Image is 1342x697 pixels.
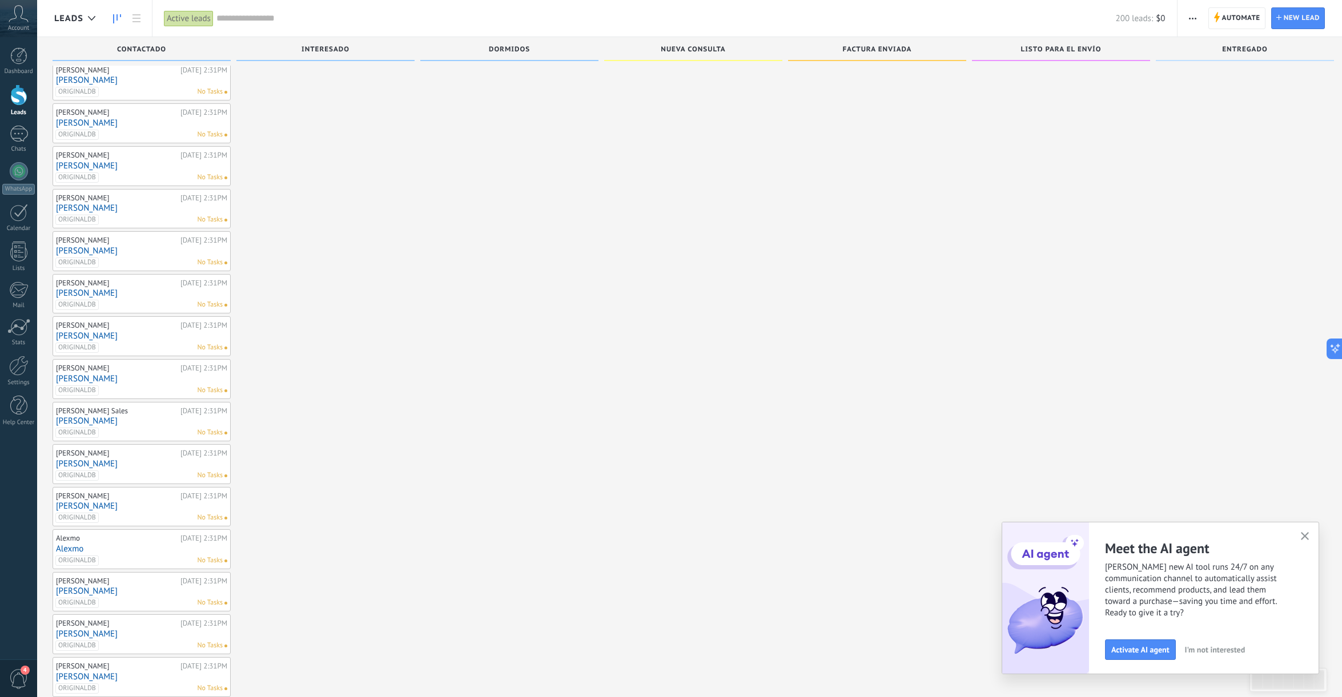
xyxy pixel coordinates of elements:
[197,640,223,651] span: No Tasks
[2,265,35,272] div: Lists
[55,428,99,438] span: ORIGINALDB
[224,389,227,392] span: No todo assigned
[661,46,725,54] span: Nueva consulta
[197,598,223,608] span: No Tasks
[180,151,227,160] div: [DATE] 2:31PM
[1162,46,1328,55] div: Entregado
[55,598,99,608] span: ORIGINALDB
[55,172,99,183] span: ORIGINALDB
[55,300,99,310] span: ORIGINALDB
[1002,522,1089,674] img: ai_agent_activation_popup_EN.png
[180,577,227,586] div: [DATE] 2:31PM
[1180,641,1251,658] button: I'm not interested
[610,46,777,55] div: Nueva consulta
[197,300,223,310] span: No Tasks
[224,687,227,690] span: No todo assigned
[2,379,35,386] div: Settings
[56,246,227,256] a: [PERSON_NAME]
[180,449,227,458] div: [DATE] 2:31PM
[794,46,961,55] div: Factura enviada
[56,331,227,341] a: [PERSON_NAME]
[56,364,178,373] div: [PERSON_NAME]
[55,87,99,97] span: ORIGINALDB
[1184,7,1201,29] button: More
[197,513,223,523] span: No Tasks
[1116,13,1154,24] span: 200 leads:
[2,302,35,309] div: Mail
[55,215,99,225] span: ORIGINALDB
[224,219,227,221] span: No todo assigned
[56,586,227,596] a: [PERSON_NAME]
[55,385,99,396] span: ORIGINALDB
[56,672,227,682] a: [PERSON_NAME]
[56,619,178,628] div: [PERSON_NAME]
[56,544,227,554] a: Alexmo
[180,321,227,330] div: [DATE] 2:31PM
[197,555,223,566] span: No Tasks
[2,68,35,75] div: Dashboard
[197,470,223,481] span: No Tasks
[56,449,178,458] div: [PERSON_NAME]
[242,46,409,55] div: interesado
[180,406,227,416] div: [DATE] 2:31PM
[55,130,99,140] span: ORIGINALDB
[56,108,178,117] div: [PERSON_NAME]
[197,87,223,97] span: No Tasks
[224,644,227,647] span: No todo assigned
[1284,8,1320,29] span: New lead
[56,75,227,85] a: [PERSON_NAME]
[56,236,178,245] div: [PERSON_NAME]
[56,161,227,171] a: [PERSON_NAME]
[21,666,30,675] span: 4
[1185,646,1245,654] span: I'm not interested
[55,343,99,353] span: ORIGINALDB
[107,7,127,30] a: Leads
[1208,7,1265,29] a: Automate
[56,374,227,384] a: [PERSON_NAME]
[1105,562,1319,619] span: [PERSON_NAME] new AI tool runs 24/7 on any communication channel to automatically assist clients,...
[224,559,227,562] span: No todo assigned
[2,419,35,426] div: Help Center
[180,364,227,373] div: [DATE] 2:31PM
[302,46,349,54] span: interesado
[56,406,178,416] div: [PERSON_NAME] Sales
[1105,539,1319,557] h2: Meet the AI agent
[180,236,227,245] div: [DATE] 2:31PM
[180,108,227,117] div: [DATE] 2:31PM
[224,347,227,349] span: No todo assigned
[56,501,227,511] a: [PERSON_NAME]
[224,432,227,434] span: No todo assigned
[197,343,223,353] span: No Tasks
[58,46,225,55] div: Contactado
[55,470,99,481] span: ORIGINALDB
[1222,46,1267,54] span: Entregado
[224,304,227,307] span: No todo assigned
[55,640,99,651] span: ORIGINALDB
[56,416,227,426] a: [PERSON_NAME]
[224,602,227,605] span: No todo assigned
[180,534,227,543] div: [DATE] 2:31PM
[1021,46,1102,54] span: Listo para el envío
[224,517,227,519] span: No todo assigned
[56,491,178,501] div: [PERSON_NAME]
[224,176,227,179] span: No todo assigned
[56,203,227,213] a: [PERSON_NAME]
[2,225,35,232] div: Calendar
[224,474,227,477] span: No todo assigned
[56,151,178,160] div: [PERSON_NAME]
[489,46,530,54] span: dormidos
[56,118,227,128] a: [PERSON_NAME]
[197,428,223,438] span: No Tasks
[2,339,35,347] div: Stats
[2,184,35,195] div: WhatsApp
[197,172,223,183] span: No Tasks
[8,25,29,32] span: Account
[180,279,227,288] div: [DATE] 2:31PM
[843,46,912,54] span: Factura enviada
[1222,8,1260,29] span: Automate
[2,146,35,153] div: Chats
[56,66,178,75] div: [PERSON_NAME]
[56,459,227,469] a: [PERSON_NAME]
[55,683,99,694] span: ORIGINALDB
[197,683,223,694] span: No Tasks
